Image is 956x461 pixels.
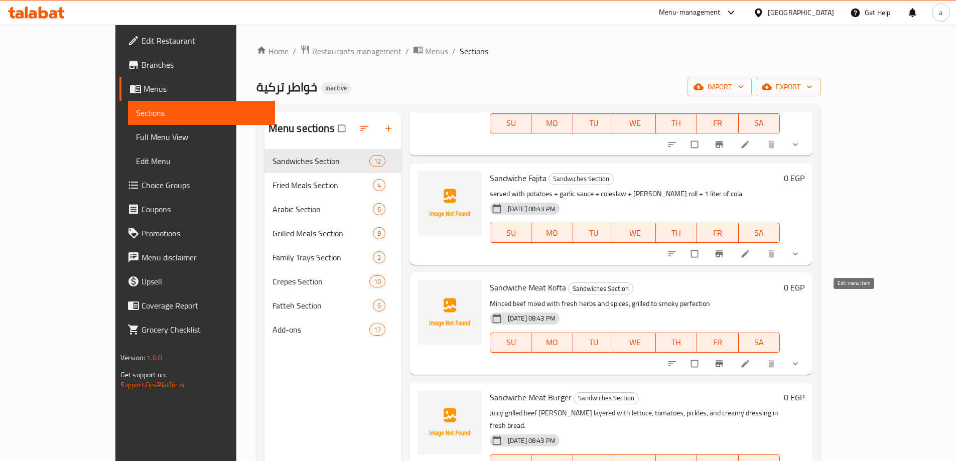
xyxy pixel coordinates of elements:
[272,324,369,336] div: Add-ons
[128,101,275,125] a: Sections
[373,301,385,311] span: 5
[264,293,401,318] div: Fatteh Section5
[701,335,734,350] span: FR
[685,135,706,154] span: Select to update
[264,318,401,342] div: Add-ons17
[661,243,685,265] button: sort-choices
[784,171,804,185] h6: 0 EGP
[272,179,373,191] div: Fried Meals Section
[685,244,706,263] span: Select to update
[142,59,267,71] span: Branches
[119,293,275,318] a: Coverage Report
[418,171,482,235] img: Sandwiche Fajita
[300,45,401,58] a: Restaurants management
[768,7,834,18] div: [GEOGRAPHIC_DATA]
[618,116,651,130] span: WE
[490,390,572,405] span: Sandwiche Meat Burger
[688,78,752,96] button: import
[656,113,697,133] button: TH
[760,243,784,265] button: delete
[697,223,738,243] button: FR
[490,171,547,186] span: Sandwiche Fajita
[490,280,566,295] span: Sandwiche Meat Kofta
[618,335,651,350] span: WE
[531,333,573,353] button: MO
[618,226,651,240] span: WE
[120,378,184,391] a: Support.OpsPlatform
[119,318,275,342] a: Grocery Checklist
[142,203,267,215] span: Coupons
[264,197,401,221] div: Arabic Section6
[136,107,267,119] span: Sections
[577,335,610,350] span: TU
[739,223,780,243] button: SA
[264,149,401,173] div: Sandwiches Section12
[370,325,385,335] span: 17
[573,223,614,243] button: TU
[760,133,784,156] button: delete
[256,76,317,98] span: خواطر تركية
[535,226,569,240] span: MO
[321,82,351,94] div: Inactive
[142,35,267,47] span: Edit Restaurant
[142,275,267,287] span: Upsell
[574,392,638,404] span: Sandwiches Section
[119,29,275,53] a: Edit Restaurant
[321,84,351,92] span: Inactive
[660,335,693,350] span: TH
[660,226,693,240] span: TH
[574,392,639,404] div: Sandwiches Section
[490,297,780,310] p: Minced beef mixed with fresh herbs and spices, grilled to smoky perfection
[120,351,145,364] span: Version:
[790,249,800,259] svg: Show Choices
[369,275,385,287] div: items
[490,113,531,133] button: SU
[312,45,401,57] span: Restaurants management
[373,205,385,214] span: 6
[272,203,373,215] span: Arabic Section
[119,53,275,77] a: Branches
[490,407,780,432] p: Juicy grilled beef [PERSON_NAME] layered with lettuce, tomatoes, pickles, and creamy dressing in ...
[568,282,633,294] div: Sandwiches Section
[373,181,385,190] span: 4
[697,113,738,133] button: FR
[569,283,633,294] span: Sandwiches Section
[701,116,734,130] span: FR
[784,390,804,404] h6: 0 EGP
[373,251,385,263] div: items
[743,335,776,350] span: SA
[373,253,385,262] span: 2
[764,81,812,93] span: export
[708,243,732,265] button: Branch-specific-item
[661,353,685,375] button: sort-choices
[425,45,448,57] span: Menus
[272,299,373,312] span: Fatteh Section
[535,116,569,130] span: MO
[743,226,776,240] span: SA
[373,227,385,239] div: items
[531,223,573,243] button: MO
[494,335,527,350] span: SU
[264,269,401,293] div: Crepes Section10
[120,368,167,381] span: Get support on:
[549,173,613,185] span: Sandwiches Section
[494,116,527,130] span: SU
[293,45,296,57] li: /
[272,227,373,239] span: Grilled Meals Section
[264,221,401,245] div: Grilled Meals Section9
[490,223,531,243] button: SU
[531,113,573,133] button: MO
[119,245,275,269] a: Menu disclaimer
[659,7,721,19] div: Menu-management
[577,116,610,130] span: TU
[418,280,482,345] img: Sandwiche Meat Kofta
[784,353,808,375] button: show more
[614,333,655,353] button: WE
[573,113,614,133] button: TU
[373,299,385,312] div: items
[661,133,685,156] button: sort-choices
[460,45,488,57] span: Sections
[573,333,614,353] button: TU
[740,139,752,149] a: Edit menu item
